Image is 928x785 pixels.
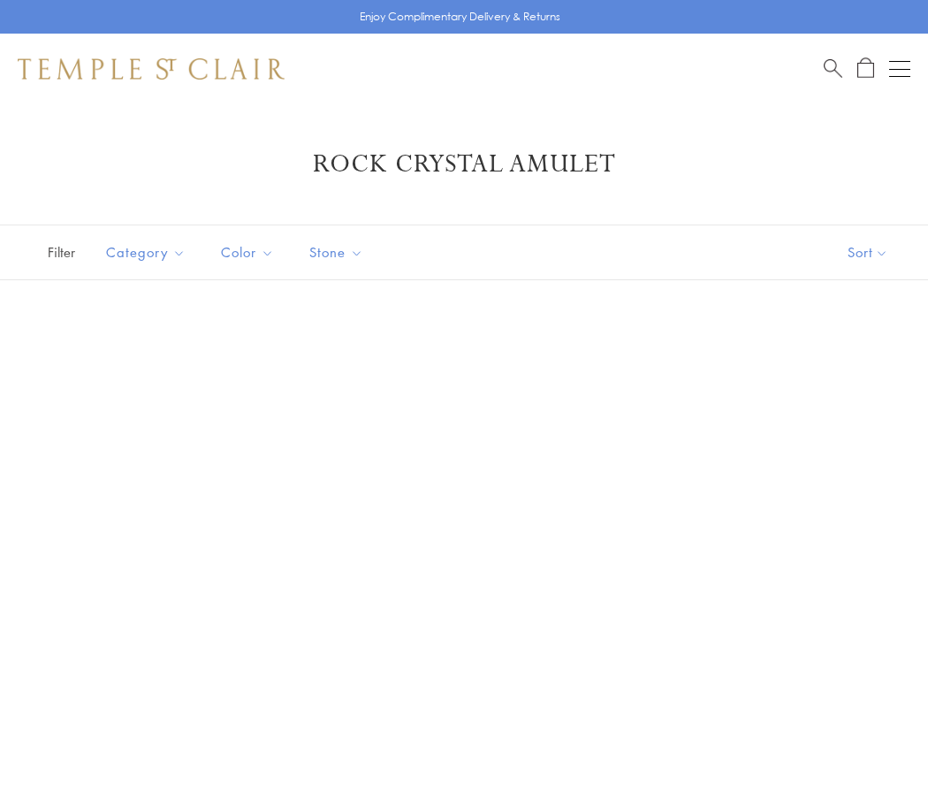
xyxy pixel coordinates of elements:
[212,241,287,263] span: Color
[44,149,884,180] h1: Rock Crystal Amulet
[889,58,910,80] button: Open navigation
[360,8,560,26] p: Enjoy Complimentary Delivery & Returns
[808,225,928,279] button: Show sort by
[97,241,199,263] span: Category
[857,57,874,80] a: Open Shopping Bag
[18,58,285,80] img: Temple St. Clair
[93,232,199,272] button: Category
[208,232,287,272] button: Color
[296,232,377,272] button: Stone
[824,57,842,80] a: Search
[300,241,377,263] span: Stone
